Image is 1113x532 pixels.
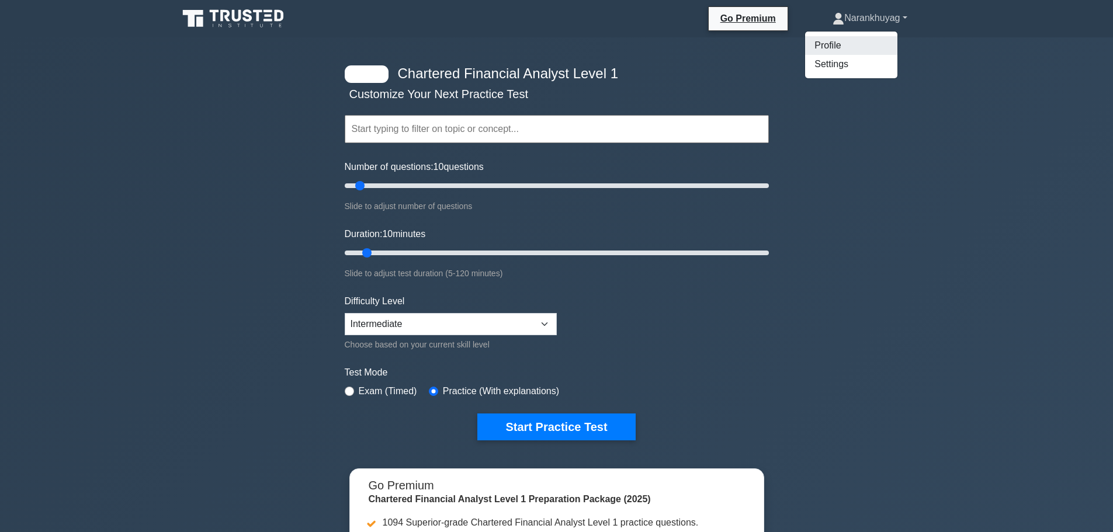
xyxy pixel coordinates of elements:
label: Practice (With explanations) [443,384,559,398]
a: Settings [805,55,897,74]
a: Profile [805,36,897,55]
div: Choose based on your current skill level [345,338,557,352]
label: Test Mode [345,366,769,380]
a: Go Premium [713,11,783,26]
label: Difficulty Level [345,294,405,308]
input: Start typing to filter on topic or concept... [345,115,769,143]
div: Slide to adjust number of questions [345,199,769,213]
button: Start Practice Test [477,413,635,440]
div: Slide to adjust test duration (5-120 minutes) [345,266,769,280]
label: Number of questions: questions [345,160,484,174]
span: 10 [434,162,444,172]
a: Narankhuyag [805,6,935,30]
label: Exam (Timed) [359,384,417,398]
ul: Narankhuyag [805,31,898,79]
h4: Chartered Financial Analyst Level 1 [393,65,712,82]
span: 10 [382,229,393,239]
label: Duration: minutes [345,227,426,241]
